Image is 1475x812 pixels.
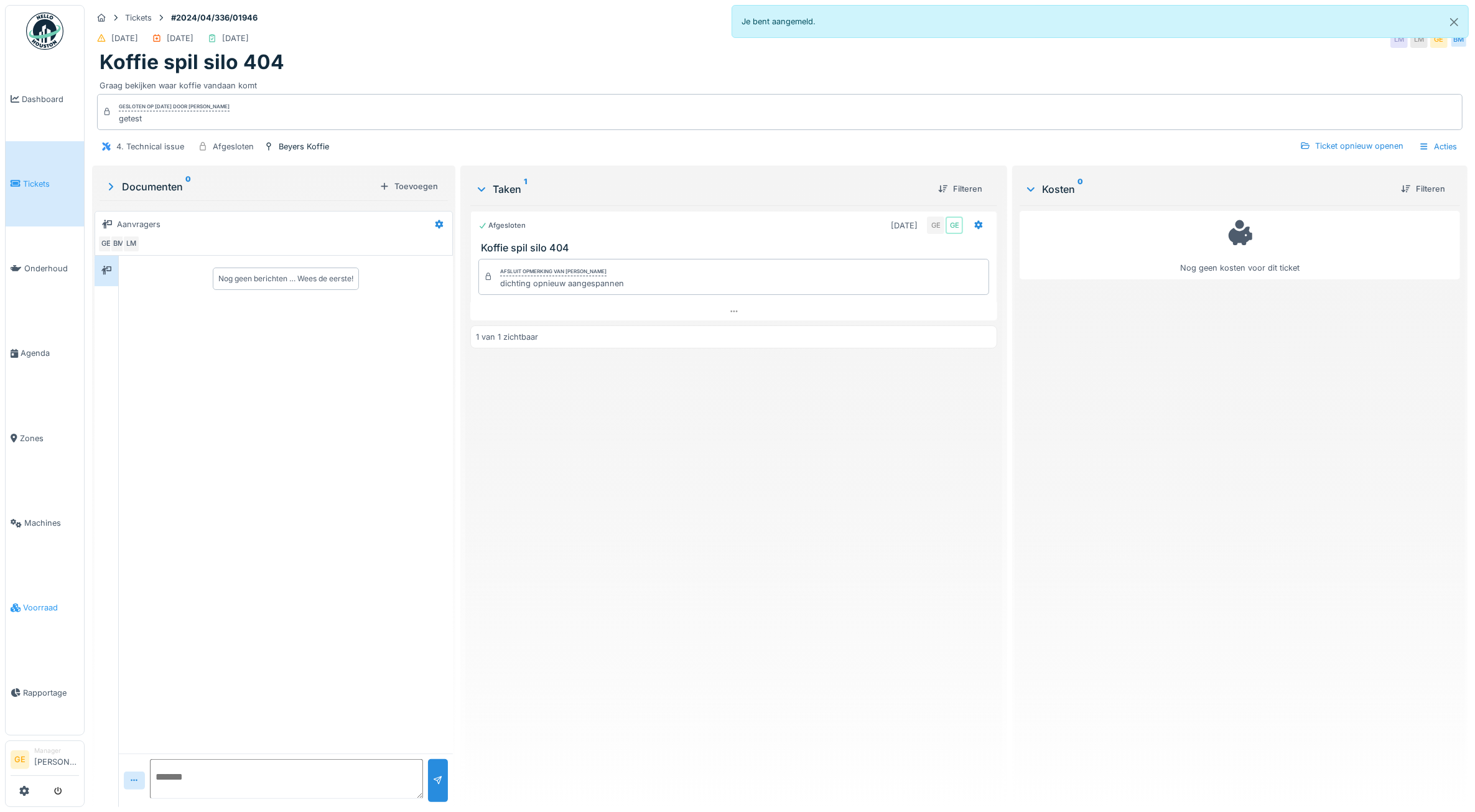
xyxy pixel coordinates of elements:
[1390,30,1408,48] div: LM
[24,517,79,529] span: Machines
[6,566,84,650] a: Voorraad
[100,75,1460,91] div: Graag bekijken waar koffie vandaan komt
[946,217,963,234] div: GE
[213,141,254,152] div: Afgesloten
[476,331,538,343] div: 1 van 1 zichtbaar
[1077,182,1083,197] sup: 0
[6,650,84,735] a: Rapportage
[478,220,526,231] div: Afgesloten
[11,750,29,769] li: GE
[927,217,944,234] div: GE
[34,746,79,755] div: Manager
[1028,217,1452,274] div: Nog geen kosten voor dit ticket
[6,141,84,226] a: Tickets
[524,182,527,197] sup: 1
[218,273,353,284] div: Nog geen berichten … Wees de eerste!
[119,113,230,124] div: getest
[475,182,929,197] div: Taken
[105,179,375,194] div: Documenten
[11,746,79,776] a: GE Manager[PERSON_NAME]
[110,235,128,253] div: BM
[500,278,624,289] div: dichting opnieuw aangespannen
[6,57,84,141] a: Dashboard
[100,50,284,74] h1: Koffie spil silo 404
[1430,30,1448,48] div: GE
[23,178,79,190] span: Tickets
[23,687,79,699] span: Rapportage
[933,180,987,197] div: Filteren
[6,226,84,311] a: Onderhoud
[125,12,152,24] div: Tickets
[23,602,79,614] span: Voorraad
[117,218,161,230] div: Aanvragers
[1295,138,1408,154] div: Ticket opnieuw openen
[24,263,79,274] span: Onderhoud
[1025,182,1391,197] div: Kosten
[34,746,79,773] li: [PERSON_NAME]
[375,178,443,195] div: Toevoegen
[21,347,79,359] span: Agenda
[1396,180,1450,197] div: Filteren
[732,5,1469,38] div: Je bent aangemeld.
[167,32,193,44] div: [DATE]
[1440,6,1468,39] button: Close
[279,141,329,152] div: Beyers Koffie
[500,268,607,276] div: Afsluit opmerking van [PERSON_NAME]
[1450,30,1468,48] div: BM
[166,12,263,24] strong: #2024/04/336/01946
[6,396,84,480] a: Zones
[891,220,918,231] div: [DATE]
[123,235,140,253] div: LM
[1413,138,1463,156] div: Acties
[116,141,184,152] div: 4. Technical issue
[119,103,230,111] div: Gesloten op [DATE] door [PERSON_NAME]
[185,179,191,194] sup: 0
[22,93,79,105] span: Dashboard
[111,32,138,44] div: [DATE]
[6,311,84,396] a: Agenda
[98,235,115,253] div: GE
[6,480,84,565] a: Machines
[26,12,63,50] img: Badge_color-CXgf-gQk.svg
[20,432,79,444] span: Zones
[1410,30,1428,48] div: LM
[481,242,992,254] h3: Koffie spil silo 404
[222,32,249,44] div: [DATE]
